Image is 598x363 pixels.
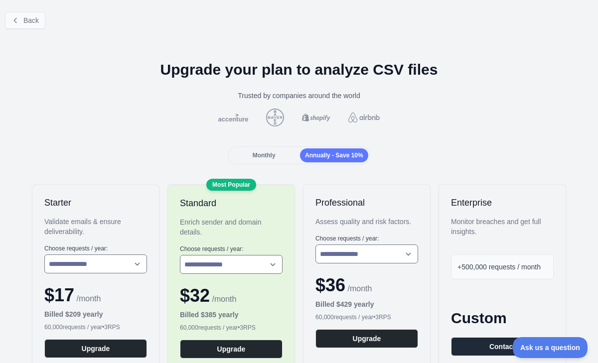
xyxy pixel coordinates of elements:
span: $ 32 [180,285,210,306]
span: +500,000 requests / month [457,263,541,271]
label: Choose requests / year : [180,245,283,253]
label: Choose requests / year : [44,244,147,252]
iframe: Toggle Customer Support [513,337,588,358]
span: $ 36 [315,275,345,295]
span: / month [345,284,372,293]
label: Choose requests / year : [315,235,418,242]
